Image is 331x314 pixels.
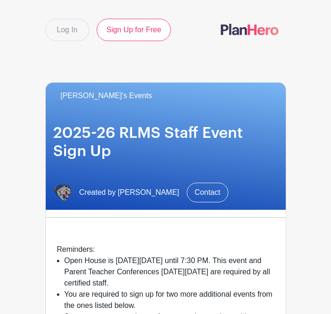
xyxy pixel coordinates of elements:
a: Sign Up for Free [97,19,171,41]
img: IMG_6734.PNG [53,183,72,202]
li: Open House is [DATE][DATE] until 7:30 PM. This event and Parent Teacher Conferences [DATE][DATE] ... [64,255,275,289]
div: Reminders: [57,244,275,255]
a: Log In [45,19,89,41]
span: [PERSON_NAME]'s Events [61,90,152,101]
img: logo-507f7623f17ff9eddc593b1ce0a138ce2505c220e1c5a4e2b4648c50719b7d32.svg [221,24,279,35]
span: Created by [PERSON_NAME] [79,187,179,198]
li: You are required to sign up for two more additional events from the ones listed below. [64,289,275,311]
a: Contact [187,183,228,202]
h1: 2025-26 RLMS Staff Event Sign Up [53,124,278,160]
